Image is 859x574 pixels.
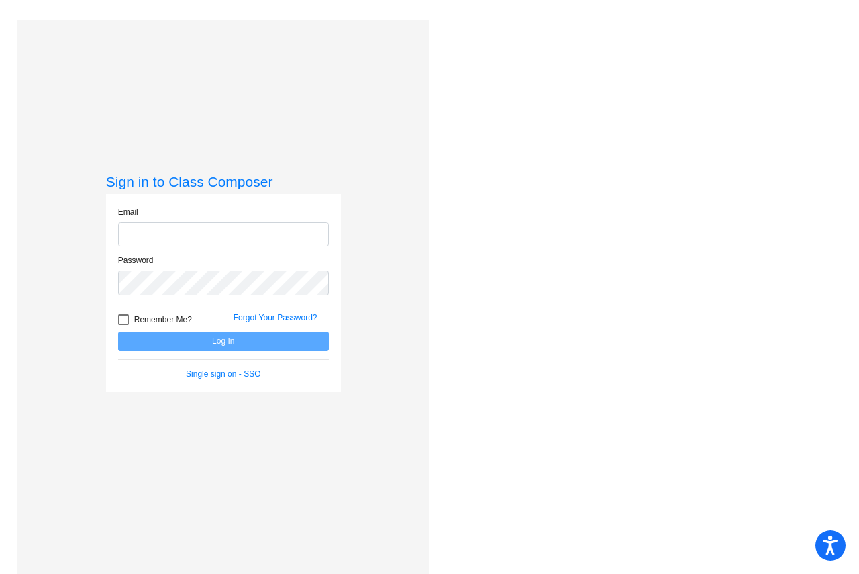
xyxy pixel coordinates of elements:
[134,312,192,328] span: Remember Me?
[234,313,317,322] a: Forgot Your Password?
[118,206,138,218] label: Email
[118,332,329,351] button: Log In
[106,173,341,190] h3: Sign in to Class Composer
[186,369,260,379] a: Single sign on - SSO
[118,254,154,267] label: Password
